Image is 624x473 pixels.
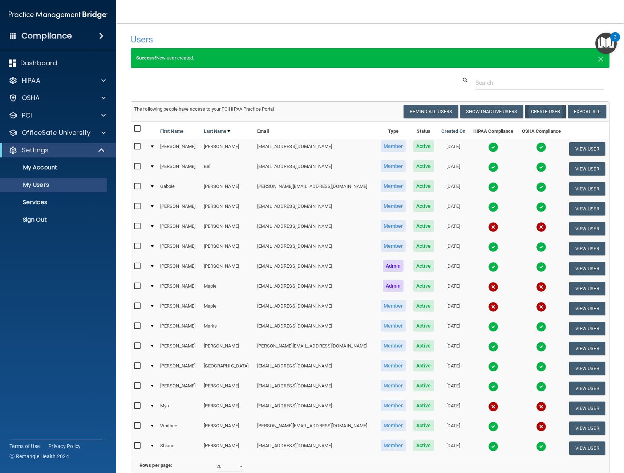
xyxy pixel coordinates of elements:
[488,162,498,172] img: tick.e7d51cea.svg
[131,48,609,68] div: New user created.
[157,179,201,199] td: Gabbie
[438,398,469,418] td: [DATE]
[569,441,605,455] button: View User
[413,300,434,312] span: Active
[569,202,605,215] button: View User
[438,358,469,378] td: [DATE]
[9,94,106,102] a: OSHA
[381,160,406,172] span: Member
[254,239,377,259] td: [EMAIL_ADDRESS][DOMAIN_NAME]
[536,302,546,312] img: cross.ca9f0e7f.svg
[157,279,201,299] td: [PERSON_NAME]
[536,362,546,372] img: tick.e7d51cea.svg
[569,242,605,255] button: View User
[381,420,406,431] span: Member
[569,342,605,355] button: View User
[460,105,523,118] button: Show Inactive Users
[201,219,255,239] td: [PERSON_NAME]
[381,380,406,391] span: Member
[569,282,605,295] button: View User
[254,259,377,279] td: [EMAIL_ADDRESS][DOMAIN_NAME]
[438,179,469,199] td: [DATE]
[383,280,404,292] span: Admin
[254,338,377,358] td: [PERSON_NAME][EMAIL_ADDRESS][DOMAIN_NAME]
[488,202,498,212] img: tick.e7d51cea.svg
[536,162,546,172] img: tick.e7d51cea.svg
[9,128,106,137] a: OfficeSafe University
[488,342,498,352] img: tick.e7d51cea.svg
[381,440,406,451] span: Member
[569,302,605,315] button: View User
[488,362,498,372] img: tick.e7d51cea.svg
[438,279,469,299] td: [DATE]
[413,180,434,192] span: Active
[254,398,377,418] td: [EMAIL_ADDRESS][DOMAIN_NAME]
[536,262,546,272] img: tick.e7d51cea.svg
[536,342,546,352] img: tick.e7d51cea.svg
[381,200,406,212] span: Member
[22,128,90,137] p: OfficeSafe University
[136,55,156,61] strong: Success!
[438,338,469,358] td: [DATE]
[438,318,469,338] td: [DATE]
[381,400,406,411] span: Member
[438,139,469,159] td: [DATE]
[413,140,434,152] span: Active
[438,259,469,279] td: [DATE]
[410,122,438,139] th: Status
[413,280,434,292] span: Active
[254,179,377,199] td: [PERSON_NAME][EMAIL_ADDRESS][DOMAIN_NAME]
[536,222,546,232] img: cross.ca9f0e7f.svg
[381,220,406,232] span: Member
[413,360,434,371] span: Active
[381,240,406,252] span: Member
[488,382,498,392] img: tick.e7d51cea.svg
[201,378,255,398] td: [PERSON_NAME]
[413,260,434,272] span: Active
[201,398,255,418] td: [PERSON_NAME]
[488,441,498,452] img: tick.e7d51cea.svg
[201,199,255,219] td: [PERSON_NAME]
[157,239,201,259] td: [PERSON_NAME]
[569,262,605,275] button: View User
[22,94,40,102] p: OSHA
[488,142,498,152] img: tick.e7d51cea.svg
[569,162,605,176] button: View User
[157,318,201,338] td: [PERSON_NAME]
[536,421,546,432] img: cross.ca9f0e7f.svg
[488,262,498,272] img: tick.e7d51cea.svg
[536,242,546,252] img: tick.e7d51cea.svg
[254,299,377,318] td: [EMAIL_ADDRESS][DOMAIN_NAME]
[9,59,16,67] img: dashboard.aa5b2476.svg
[201,239,255,259] td: [PERSON_NAME]
[536,202,546,212] img: tick.e7d51cea.svg
[377,122,409,139] th: Type
[254,418,377,438] td: [PERSON_NAME][EMAIL_ADDRESS][DOMAIN_NAME]
[157,199,201,219] td: [PERSON_NAME]
[536,322,546,332] img: tick.e7d51cea.svg
[438,219,469,239] td: [DATE]
[48,443,81,450] a: Privacy Policy
[488,421,498,432] img: tick.e7d51cea.svg
[413,420,434,431] span: Active
[413,240,434,252] span: Active
[157,159,201,179] td: [PERSON_NAME]
[413,440,434,451] span: Active
[488,302,498,312] img: cross.ca9f0e7f.svg
[413,340,434,351] span: Active
[569,402,605,415] button: View User
[597,51,604,65] span: ×
[5,216,104,223] p: Sign Out
[441,127,465,136] a: Created On
[569,142,605,156] button: View User
[201,159,255,179] td: Bell
[614,37,616,46] div: 2
[569,322,605,335] button: View User
[569,421,605,435] button: View User
[475,76,604,90] input: Search
[438,239,469,259] td: [DATE]
[204,127,231,136] a: Last Name
[157,219,201,239] td: [PERSON_NAME]
[569,382,605,395] button: View User
[20,59,57,67] p: Dashboard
